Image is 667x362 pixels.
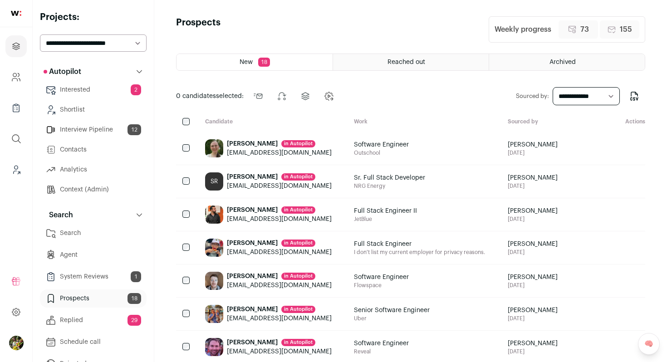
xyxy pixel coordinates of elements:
span: 2 [131,84,141,95]
div: [PERSON_NAME] [227,338,332,347]
a: Agent [40,246,147,264]
span: [PERSON_NAME] [508,173,558,182]
span: Outschool [354,149,409,157]
span: 0 candidates [176,93,216,99]
span: 18 [128,293,141,304]
div: in Autopilot [281,306,315,313]
span: [DATE] [508,282,558,289]
span: [DATE] [508,182,558,190]
div: [PERSON_NAME] [227,172,332,181]
button: Open dropdown [9,336,24,350]
a: Schedule call [40,333,147,351]
span: [PERSON_NAME] [508,273,558,282]
img: b359d65b57279709aa7a2fd2e6fa51614626d7b1295995554db2da119de261e0.jpg [205,272,223,290]
h1: Prospects [176,16,221,43]
div: [EMAIL_ADDRESS][DOMAIN_NAME] [227,248,332,257]
div: Candidate [198,118,347,127]
div: [PERSON_NAME] [227,139,332,148]
a: Shortlist [40,101,147,119]
div: [PERSON_NAME] [227,239,332,248]
span: Reached out [387,59,425,65]
div: in Autopilot [281,339,315,346]
div: Sourced by [500,118,573,127]
a: Company and ATS Settings [5,66,27,88]
img: b46c482e2cda068ce88f3b3a6bbee42d3f153ddbcaf5a22797a4226b87dff352 [205,305,223,323]
span: [DATE] [508,215,558,223]
span: [PERSON_NAME] [508,306,558,315]
a: 🧠 [638,333,660,355]
span: Flowspace [354,282,409,289]
span: 155 [620,24,632,35]
span: Archived [549,59,576,65]
span: JetBlue [354,215,417,223]
a: Archived [489,54,645,70]
a: Contacts [40,141,147,159]
span: Sr. Full Stack Developer [354,173,425,182]
div: [EMAIL_ADDRESS][DOMAIN_NAME] [227,314,332,323]
p: Search [44,210,73,220]
div: [PERSON_NAME] [227,272,332,281]
a: Leads (Backoffice) [5,159,27,181]
div: [PERSON_NAME] [227,205,332,215]
a: Projects [5,35,27,57]
a: Replied29 [40,311,147,329]
span: Software Engineer [354,339,409,348]
div: in Autopilot [281,240,315,247]
div: in Autopilot [281,273,315,280]
a: Reached out [333,54,489,70]
span: 73 [580,24,589,35]
a: Prospects18 [40,289,147,308]
div: Actions [573,118,645,127]
div: [EMAIL_ADDRESS][DOMAIN_NAME] [227,281,332,290]
div: in Autopilot [281,206,315,214]
h2: Projects: [40,11,147,24]
div: Work [347,118,500,127]
span: New [240,59,253,65]
a: Interested2 [40,81,147,99]
span: 29 [128,315,141,326]
span: Senior Software Engineer [354,306,430,315]
span: [PERSON_NAME] [508,206,558,215]
span: 1 [131,271,141,282]
img: 6689865-medium_jpg [9,336,24,350]
span: [DATE] [508,348,558,355]
span: selected: [176,92,244,101]
div: [PERSON_NAME] [227,305,332,314]
span: [PERSON_NAME] [508,240,558,249]
img: 8f8cc09aa2322bab40f4055905be94112addd653fe167783f2e004854e54befa [205,205,223,224]
button: Autopilot [40,63,147,81]
div: [EMAIL_ADDRESS][DOMAIN_NAME] [227,148,332,157]
label: Sourced by: [516,93,549,100]
span: Full Stack Engineer [354,240,463,249]
a: Interview Pipeline12 [40,121,147,139]
button: Change candidates stage [318,85,340,107]
span: 18 [258,58,270,67]
span: I don't list my current employer for privacy reasons. [354,249,485,256]
span: [DATE] [508,315,558,322]
a: Context (Admin) [40,181,147,199]
span: Software Engineer [354,273,409,282]
span: [PERSON_NAME] [508,140,558,149]
img: f361f0d9c157923753342bc3066f5c7fc9fb8c42e713d602045b9613ad183742 [205,338,223,356]
span: Uber [354,315,430,322]
a: Company Lists [5,97,27,119]
button: Export to CSV [623,85,645,107]
span: Full Stack Engineer II [354,206,417,215]
div: in Autopilot [281,140,315,147]
p: Autopilot [44,66,81,77]
div: [EMAIL_ADDRESS][DOMAIN_NAME] [227,181,332,191]
div: Weekly progress [495,24,551,35]
img: d84ff76520885d8620f6bade5e46274ead166336cecd5958eedd3ded09a23c2c [205,239,223,257]
a: Search [40,224,147,242]
img: 3142a5f7712bf7f85341c22456b417b51014d0c3e42ad62f7912fd19d7389fa8 [205,139,223,157]
span: [DATE] [508,149,558,157]
div: in Autopilot [281,173,315,181]
div: SR [205,172,223,191]
button: Search [40,206,147,224]
span: [PERSON_NAME] [508,339,558,348]
span: 12 [128,124,141,135]
a: System Reviews1 [40,268,147,286]
span: [DATE] [508,249,558,256]
a: Analytics [40,161,147,179]
div: [EMAIL_ADDRESS][DOMAIN_NAME] [227,215,332,224]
